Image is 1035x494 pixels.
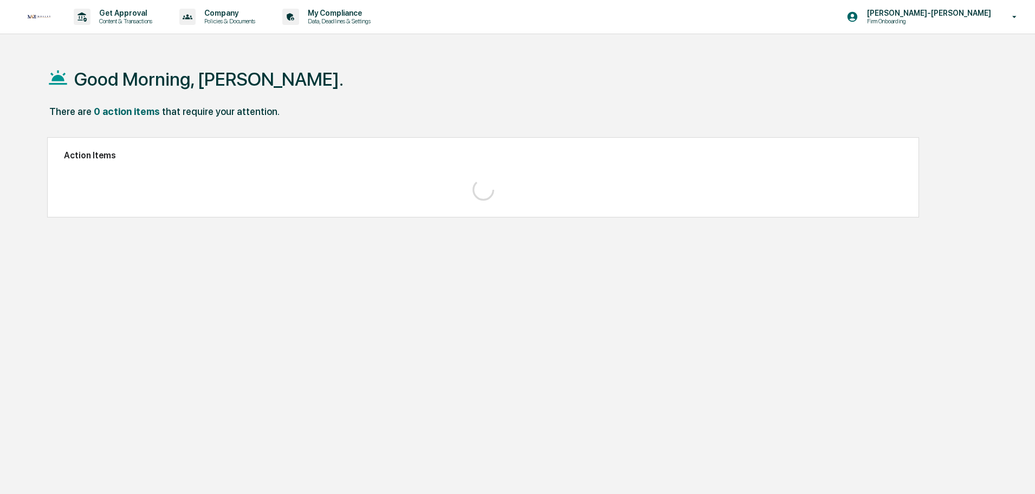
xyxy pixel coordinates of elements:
p: Get Approval [90,9,158,17]
p: Content & Transactions [90,17,158,25]
h2: Action Items [64,150,902,161]
p: [PERSON_NAME]-[PERSON_NAME] [858,9,997,17]
p: Data, Deadlines & Settings [299,17,376,25]
p: My Compliance [299,9,376,17]
div: There are [49,106,92,117]
p: Policies & Documents [196,17,261,25]
img: logo [26,14,52,21]
h1: Good Morning, [PERSON_NAME]. [74,68,344,90]
div: that require your attention. [162,106,280,117]
p: Company [196,9,261,17]
p: Firm Onboarding [858,17,965,25]
div: 0 action items [94,106,160,117]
